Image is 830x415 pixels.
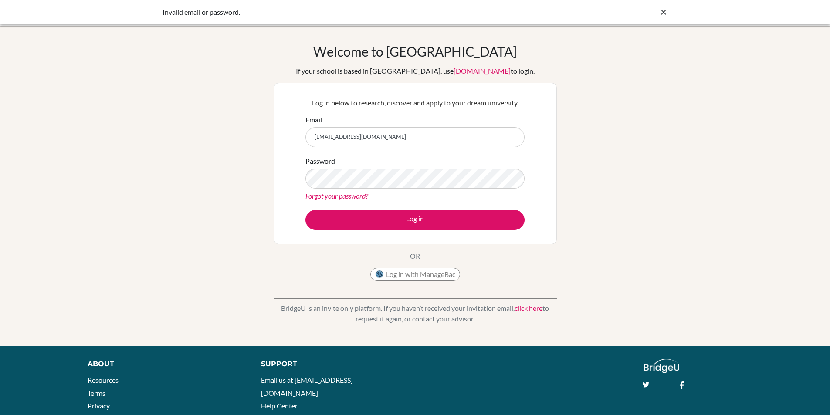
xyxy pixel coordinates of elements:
[370,268,460,281] button: Log in with ManageBac
[644,359,679,373] img: logo_white@2x-f4f0deed5e89b7ecb1c2cc34c3e3d731f90f0f143d5ea2071677605dd97b5244.png
[305,210,525,230] button: Log in
[313,44,517,59] h1: Welcome to [GEOGRAPHIC_DATA]
[305,192,368,200] a: Forgot your password?
[261,376,353,397] a: Email us at [EMAIL_ADDRESS][DOMAIN_NAME]
[88,376,119,384] a: Resources
[305,156,335,166] label: Password
[261,402,298,410] a: Help Center
[274,303,557,324] p: BridgeU is an invite only platform. If you haven’t received your invitation email, to request it ...
[88,359,241,369] div: About
[88,389,105,397] a: Terms
[305,115,322,125] label: Email
[410,251,420,261] p: OR
[261,359,405,369] div: Support
[305,98,525,108] p: Log in below to research, discover and apply to your dream university.
[515,304,542,312] a: click here
[296,66,535,76] div: If your school is based in [GEOGRAPHIC_DATA], use to login.
[163,7,537,17] div: Invalid email or password.
[454,67,511,75] a: [DOMAIN_NAME]
[88,402,110,410] a: Privacy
